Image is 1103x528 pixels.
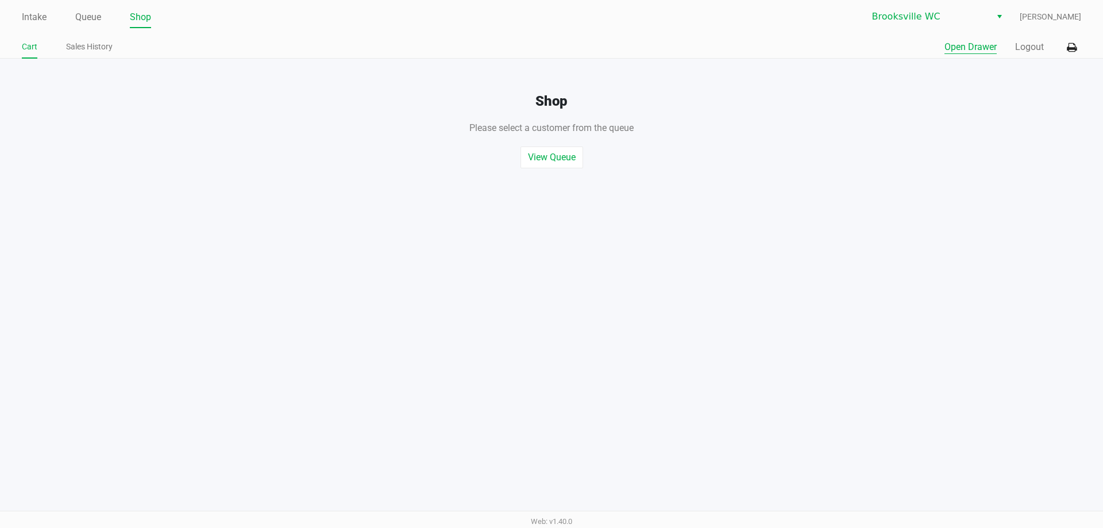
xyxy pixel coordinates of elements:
[130,9,151,25] a: Shop
[75,9,101,25] a: Queue
[872,10,984,24] span: Brooksville WC
[22,40,37,54] a: Cart
[991,6,1008,27] button: Select
[22,9,47,25] a: Intake
[520,147,583,168] button: View Queue
[531,517,572,526] span: Web: v1.40.0
[944,40,997,54] button: Open Drawer
[66,40,113,54] a: Sales History
[1015,40,1044,54] button: Logout
[1020,11,1081,23] span: [PERSON_NAME]
[469,122,634,133] span: Please select a customer from the queue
